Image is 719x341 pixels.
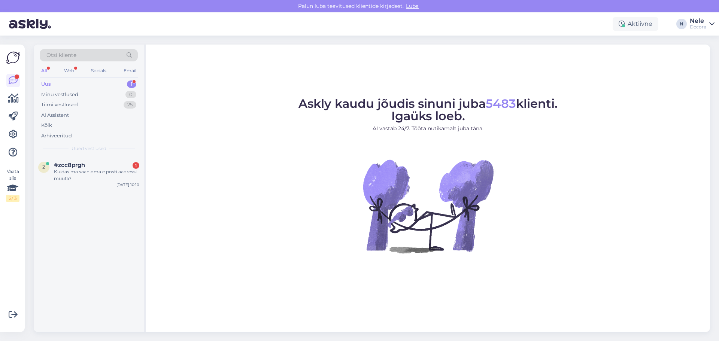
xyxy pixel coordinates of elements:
[676,19,687,29] div: N
[133,162,139,169] div: 1
[6,168,19,202] div: Vaata siia
[41,122,52,129] div: Kõik
[40,66,48,76] div: All
[6,195,19,202] div: 2 / 3
[41,101,78,109] div: Tiimi vestlused
[72,145,106,152] span: Uued vestlused
[613,17,658,31] div: Aktiivne
[54,168,139,182] div: Kuidas ma saan oma e posti aadressi muuta?
[298,96,558,123] span: Askly kaudu jõudis sinuni juba klienti. Igaüks loeb.
[690,18,715,30] a: NeleDecora
[63,66,76,76] div: Web
[122,66,138,76] div: Email
[90,66,108,76] div: Socials
[690,18,706,24] div: Nele
[41,112,69,119] div: AI Assistent
[46,51,76,59] span: Otsi kliente
[486,96,516,111] span: 5483
[125,91,136,98] div: 0
[6,51,20,65] img: Askly Logo
[116,182,139,188] div: [DATE] 10:10
[404,3,421,9] span: Luba
[41,132,72,140] div: Arhiveeritud
[127,80,136,88] div: 1
[41,91,78,98] div: Minu vestlused
[124,101,136,109] div: 25
[54,162,85,168] span: #zcc8prgh
[690,24,706,30] div: Decora
[361,138,495,273] img: No Chat active
[41,80,51,88] div: Uus
[298,125,558,133] p: AI vastab 24/7. Tööta nutikamalt juba täna.
[42,164,45,170] span: z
